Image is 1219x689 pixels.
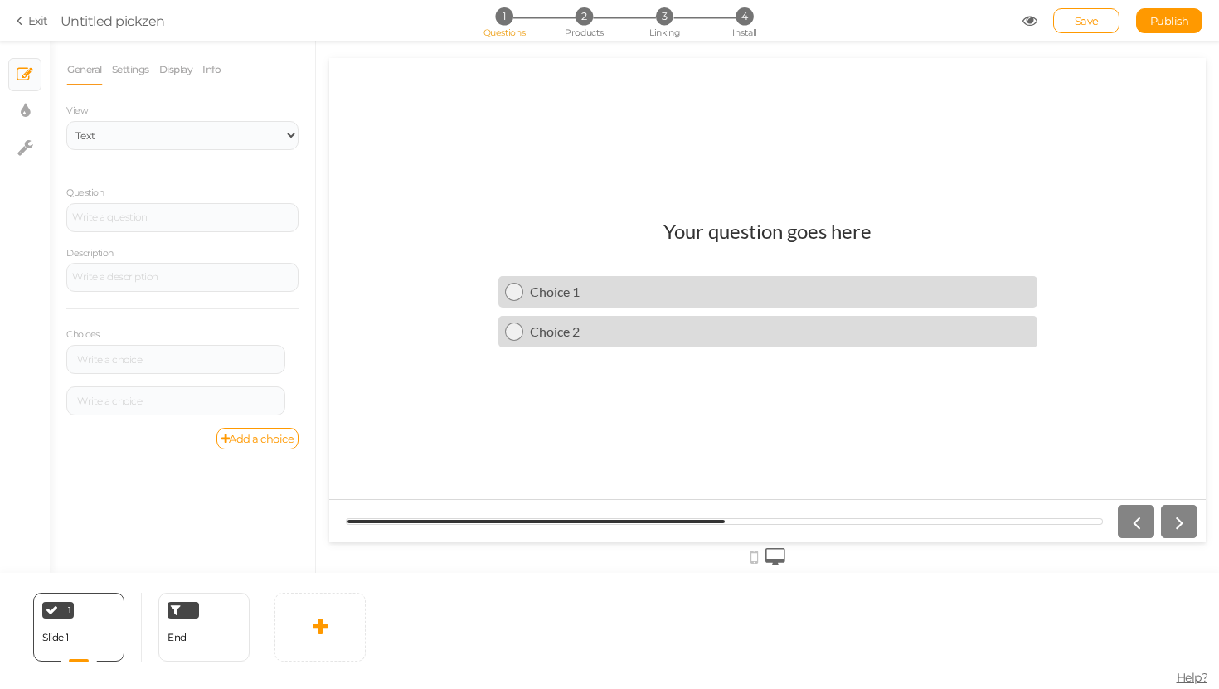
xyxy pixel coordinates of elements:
a: Info [202,54,221,85]
div: Slide 1 [42,632,69,643]
div: Choice 1 [194,226,702,241]
div: Save [1053,8,1119,33]
span: Publish [1150,14,1189,27]
span: Linking [649,27,679,38]
label: Question [66,187,104,199]
span: 1 [495,7,512,25]
a: Display [158,54,194,85]
span: 4 [736,7,753,25]
div: 1 Slide 1 [33,593,124,662]
span: Products [565,27,604,38]
div: End [158,593,250,662]
span: 2 [576,7,593,25]
li: 1 Questions [465,7,542,25]
li: 4 Install [706,7,783,25]
span: Questions [483,27,526,38]
label: Description [66,248,114,260]
span: Install [732,27,756,38]
span: 1 [68,606,71,614]
span: End [168,631,187,643]
a: Add a choice [216,428,299,449]
label: Choices [66,329,100,341]
span: 3 [656,7,673,25]
span: View [66,104,88,116]
li: 3 Linking [626,7,703,25]
span: Save [1075,14,1099,27]
a: General [66,54,103,85]
span: Help? [1177,670,1208,685]
span: Untitled pickzen [61,13,165,29]
li: 2 Products [546,7,623,25]
div: Choice 2 [194,265,702,281]
a: Exit [17,12,48,29]
h1: Your question goes here [334,161,542,201]
a: Settings [111,54,150,85]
